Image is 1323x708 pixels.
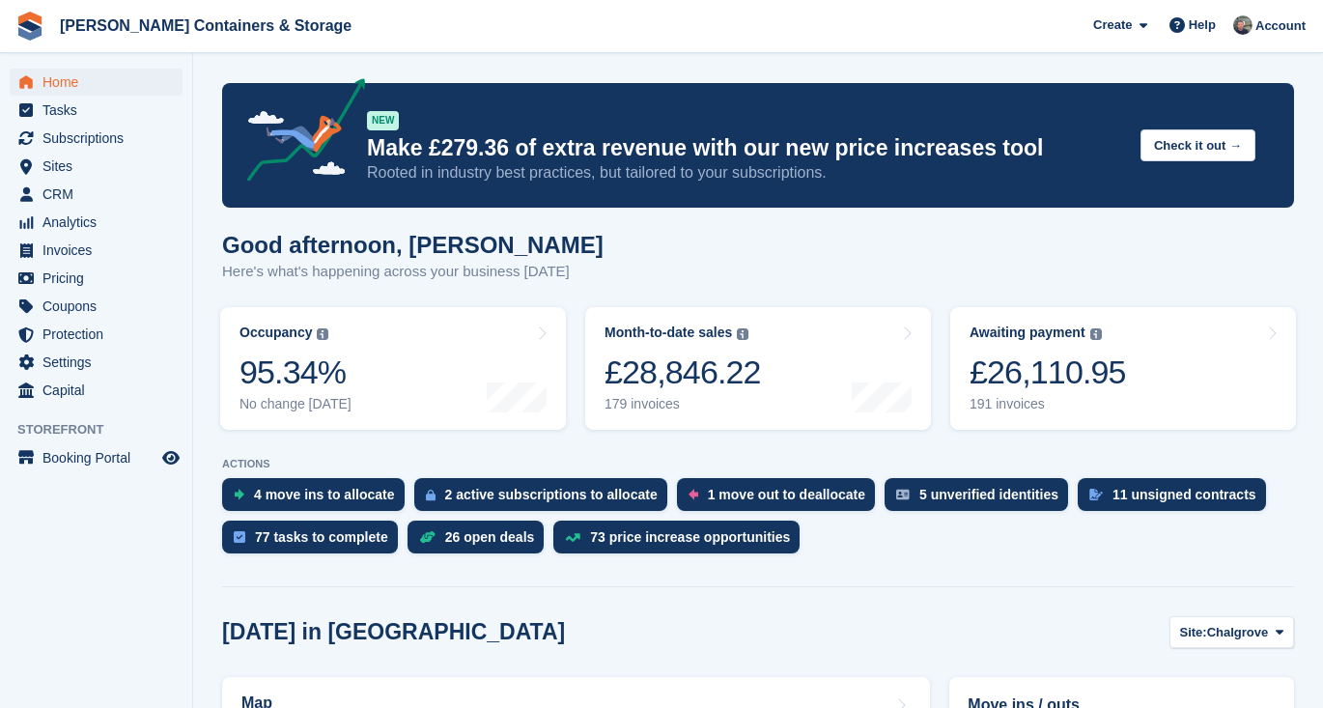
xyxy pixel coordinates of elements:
[222,458,1294,470] p: ACTIONS
[15,12,44,41] img: stora-icon-8386f47178a22dfd0bd8f6a31ec36ba5ce8667c1dd55bd0f319d3a0aa187defe.svg
[222,261,604,283] p: Here's what's happening across your business [DATE]
[414,478,677,521] a: 2 active subscriptions to allocate
[367,162,1125,184] p: Rooted in industry best practices, but tailored to your subscriptions.
[553,521,809,563] a: 73 price increase opportunities
[590,529,790,545] div: 73 price increase opportunities
[10,377,183,404] a: menu
[970,396,1126,412] div: 191 invoices
[367,134,1125,162] p: Make £279.36 of extra revenue with our new price increases tool
[10,153,183,180] a: menu
[42,209,158,236] span: Analytics
[970,353,1126,392] div: £26,110.95
[1233,15,1253,35] img: Adam Greenhalgh
[10,181,183,208] a: menu
[408,521,554,563] a: 26 open deals
[426,489,436,501] img: active_subscription_to_allocate_icon-d502201f5373d7db506a760aba3b589e785aa758c864c3986d89f69b8ff3...
[919,487,1058,502] div: 5 unverified identities
[565,533,580,542] img: price_increase_opportunities-93ffe204e8149a01c8c9dc8f82e8f89637d9d84a8eef4429ea346261dce0b2c0.svg
[689,489,698,500] img: move_outs_to_deallocate_icon-f764333ba52eb49d3ac5e1228854f67142a1ed5810a6f6cc68b1a99e826820c5.svg
[10,237,183,264] a: menu
[1140,129,1255,161] button: Check it out →
[42,444,158,471] span: Booking Portal
[42,125,158,152] span: Subscriptions
[42,153,158,180] span: Sites
[231,78,366,188] img: price-adjustments-announcement-icon-8257ccfd72463d97f412b2fc003d46551f7dbcb40ab6d574587a9cd5c0d94...
[605,325,732,341] div: Month-to-date sales
[159,446,183,469] a: Preview store
[317,328,328,340] img: icon-info-grey-7440780725fd019a000dd9b08b2336e03edf1995a4989e88bcd33f0948082b44.svg
[445,529,535,545] div: 26 open deals
[10,293,183,320] a: menu
[885,478,1078,521] a: 5 unverified identities
[970,325,1085,341] div: Awaiting payment
[1078,478,1276,521] a: 11 unsigned contracts
[1255,16,1306,36] span: Account
[255,529,388,545] div: 77 tasks to complete
[1207,623,1269,642] span: Chalgrove
[950,307,1296,430] a: Awaiting payment £26,110.95 191 invoices
[220,307,566,430] a: Occupancy 95.34% No change [DATE]
[239,353,352,392] div: 95.34%
[42,265,158,292] span: Pricing
[42,97,158,124] span: Tasks
[239,325,312,341] div: Occupancy
[42,377,158,404] span: Capital
[239,396,352,412] div: No change [DATE]
[1189,15,1216,35] span: Help
[10,125,183,152] a: menu
[1180,623,1207,642] span: Site:
[10,321,183,348] a: menu
[708,487,865,502] div: 1 move out to deallocate
[367,111,399,130] div: NEW
[52,10,359,42] a: [PERSON_NAME] Containers & Storage
[419,530,436,544] img: deal-1b604bf984904fb50ccaf53a9ad4b4a5d6e5aea283cecdc64d6e3604feb123c2.svg
[222,521,408,563] a: 77 tasks to complete
[10,69,183,96] a: menu
[10,444,183,471] a: menu
[1112,487,1256,502] div: 11 unsigned contracts
[222,619,565,645] h2: [DATE] in [GEOGRAPHIC_DATA]
[17,420,192,439] span: Storefront
[1169,616,1295,648] button: Site: Chalgrove
[445,487,658,502] div: 2 active subscriptions to allocate
[605,353,761,392] div: £28,846.22
[42,237,158,264] span: Invoices
[42,321,158,348] span: Protection
[10,265,183,292] a: menu
[222,232,604,258] h1: Good afternoon, [PERSON_NAME]
[42,293,158,320] span: Coupons
[10,349,183,376] a: menu
[605,396,761,412] div: 179 invoices
[234,489,244,500] img: move_ins_to_allocate_icon-fdf77a2bb77ea45bf5b3d319d69a93e2d87916cf1d5bf7949dd705db3b84f3ca.svg
[222,478,414,521] a: 4 move ins to allocate
[10,97,183,124] a: menu
[42,69,158,96] span: Home
[10,209,183,236] a: menu
[585,307,931,430] a: Month-to-date sales £28,846.22 179 invoices
[1090,328,1102,340] img: icon-info-grey-7440780725fd019a000dd9b08b2336e03edf1995a4989e88bcd33f0948082b44.svg
[234,531,245,543] img: task-75834270c22a3079a89374b754ae025e5fb1db73e45f91037f5363f120a921f8.svg
[42,349,158,376] span: Settings
[1089,489,1103,500] img: contract_signature_icon-13c848040528278c33f63329250d36e43548de30e8caae1d1a13099fd9432cc5.svg
[677,478,885,521] a: 1 move out to deallocate
[1093,15,1132,35] span: Create
[42,181,158,208] span: CRM
[254,487,395,502] div: 4 move ins to allocate
[896,489,910,500] img: verify_identity-adf6edd0f0f0b5bbfe63781bf79b02c33cf7c696d77639b501bdc392416b5a36.svg
[737,328,748,340] img: icon-info-grey-7440780725fd019a000dd9b08b2336e03edf1995a4989e88bcd33f0948082b44.svg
